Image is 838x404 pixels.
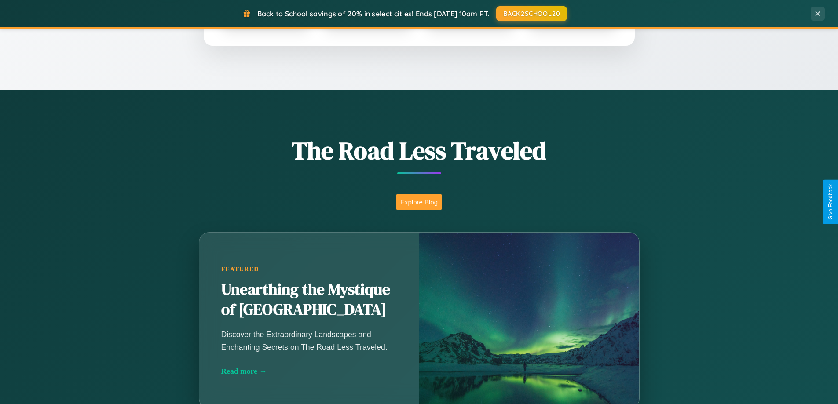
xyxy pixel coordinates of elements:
[155,134,683,167] h1: The Road Less Traveled
[827,184,834,220] div: Give Feedback
[396,194,442,210] button: Explore Blog
[221,328,397,353] p: Discover the Extraordinary Landscapes and Enchanting Secrets on The Road Less Traveled.
[496,6,567,21] button: BACK2SCHOOL20
[221,266,397,273] div: Featured
[221,280,397,320] h2: Unearthing the Mystique of [GEOGRAPHIC_DATA]
[221,367,397,376] div: Read more →
[257,9,490,18] span: Back to School savings of 20% in select cities! Ends [DATE] 10am PT.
